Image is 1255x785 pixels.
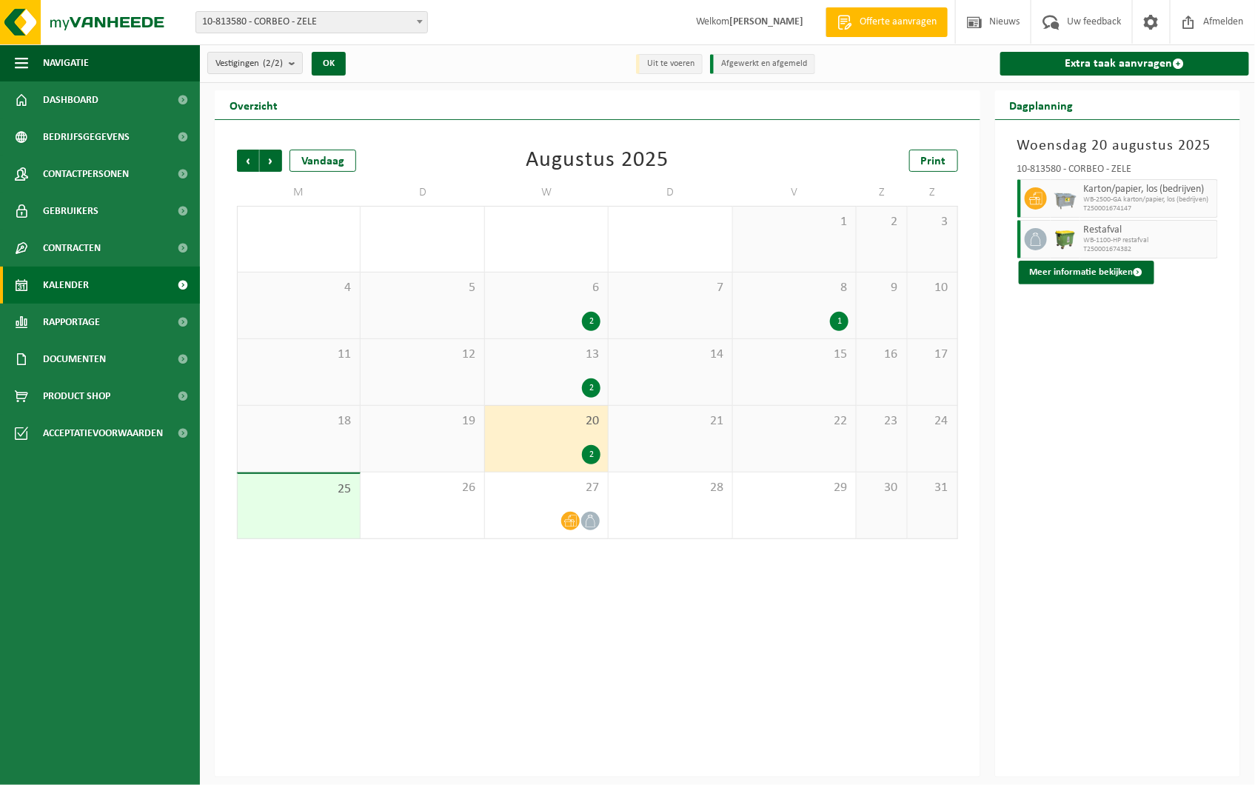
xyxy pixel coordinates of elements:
span: Navigatie [43,44,89,81]
span: T250001674147 [1084,204,1214,213]
span: 21 [616,413,724,430]
li: Uit te voeren [636,54,703,74]
li: Afgewerkt en afgemeld [710,54,815,74]
span: 16 [864,347,899,363]
span: Product Shop [43,378,110,415]
span: 27 [492,480,600,496]
span: WB-1100-HP restafval [1084,236,1214,245]
div: 2 [582,312,600,331]
a: Offerte aanvragen [826,7,948,37]
span: 9 [864,280,899,296]
span: 7 [616,280,724,296]
strong: [PERSON_NAME] [729,16,803,27]
a: Extra taak aanvragen [1000,52,1249,76]
td: Z [857,179,907,206]
a: Print [909,150,958,172]
td: D [609,179,732,206]
span: 19 [368,413,476,430]
span: 8 [740,280,849,296]
span: Gebruikers [43,193,98,230]
button: OK [312,52,346,76]
div: Vandaag [290,150,356,172]
span: Vorige [237,150,259,172]
span: 24 [915,413,950,430]
span: Volgende [260,150,282,172]
div: 2 [582,378,600,398]
span: Contracten [43,230,101,267]
span: 10-813580 - CORBEO - ZELE [195,11,428,33]
td: V [733,179,857,206]
img: WB-2500-GAL-GY-01 [1054,187,1077,210]
span: Contactpersonen [43,156,129,193]
div: 10-813580 - CORBEO - ZELE [1017,164,1218,179]
span: Vestigingen [215,53,283,75]
span: Acceptatievoorwaarden [43,415,163,452]
span: Offerte aanvragen [856,15,940,30]
span: 12 [368,347,476,363]
img: WB-1100-HPE-GN-50 [1054,228,1077,250]
span: 13 [492,347,600,363]
span: 30 [864,480,899,496]
span: Restafval [1084,224,1214,236]
div: Augustus 2025 [526,150,669,172]
h2: Dagplanning [995,90,1088,119]
span: Rapportage [43,304,100,341]
button: Meer informatie bekijken [1019,261,1154,284]
button: Vestigingen(2/2) [207,52,303,74]
div: 1 [830,312,849,331]
span: Print [921,156,946,167]
span: 3 [915,214,950,230]
span: 10 [915,280,950,296]
span: 14 [616,347,724,363]
span: 29 [740,480,849,496]
span: 15 [740,347,849,363]
td: W [485,179,609,206]
div: 2 [582,445,600,464]
td: M [237,179,361,206]
span: T250001674382 [1084,245,1214,254]
span: 31 [915,480,950,496]
span: 2 [864,214,899,230]
span: 17 [915,347,950,363]
span: WB-2500-GA karton/papier, los (bedrijven) [1084,196,1214,204]
span: 4 [245,280,352,296]
span: Kalender [43,267,89,304]
span: 10-813580 - CORBEO - ZELE [196,12,427,33]
span: 1 [740,214,849,230]
span: 11 [245,347,352,363]
span: 22 [740,413,849,430]
span: Bedrijfsgegevens [43,118,130,156]
span: 26 [368,480,476,496]
span: 18 [245,413,352,430]
span: 20 [492,413,600,430]
span: 28 [616,480,724,496]
span: Dashboard [43,81,98,118]
h3: Woensdag 20 augustus 2025 [1017,135,1218,157]
span: 25 [245,481,352,498]
span: 23 [864,413,899,430]
span: 5 [368,280,476,296]
td: D [361,179,484,206]
span: 6 [492,280,600,296]
count: (2/2) [263,59,283,68]
h2: Overzicht [215,90,292,119]
span: Documenten [43,341,106,378]
td: Z [908,179,958,206]
span: Karton/papier, los (bedrijven) [1084,184,1214,196]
